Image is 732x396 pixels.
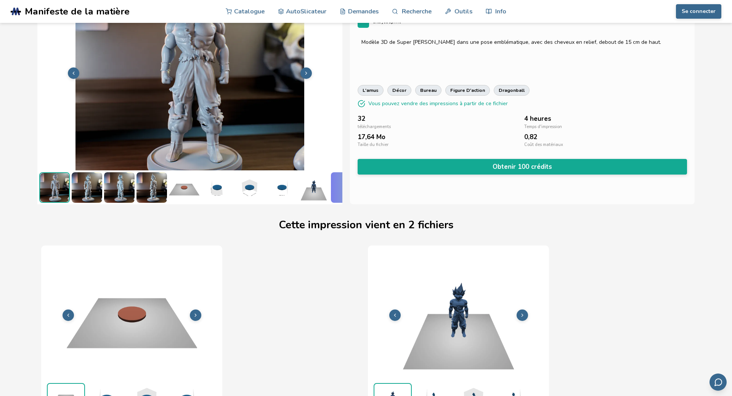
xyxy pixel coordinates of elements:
[201,172,232,203] img: 1-3D - Dimensions
[358,115,365,122] span: 32
[169,172,199,203] img: 1- Imprimés-Prévisualisation
[358,159,687,175] button: Obtenir 100 crédits
[358,133,385,141] span: 17,64 Mo
[387,85,411,96] a: décor
[415,85,441,96] a: Bureau
[524,133,537,141] span: 0,82
[358,143,388,147] span: Taille du fichier
[299,172,329,203] img: 2- Imprimés-Prévisualisation
[234,172,264,203] img: 1-3D - Dimensions
[358,125,391,130] span: téléchargements
[25,6,130,17] span: Manifeste de la matière
[358,85,384,96] a: L'amus
[710,374,727,391] button: Envoyer des retours d'information par courrier électronique
[445,85,490,96] a: Figure d'action
[494,85,530,96] a: Dragonball
[266,172,297,203] img: 1-3D - Dimensions
[361,39,683,45] div: Modèle 3D de Super [PERSON_NAME] dans une pose emblématique, avec des cheveux en relief, debout d...
[524,115,551,122] span: 4 heures
[279,219,454,231] h1: Cette impression vient en 2 fichiers
[368,99,508,107] p: Vous pouvez vendre des impressions à partir de ce fichier
[524,143,563,147] span: Coût des matériaux
[676,4,721,19] button: Se connecter
[524,125,562,130] span: Temps d'impression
